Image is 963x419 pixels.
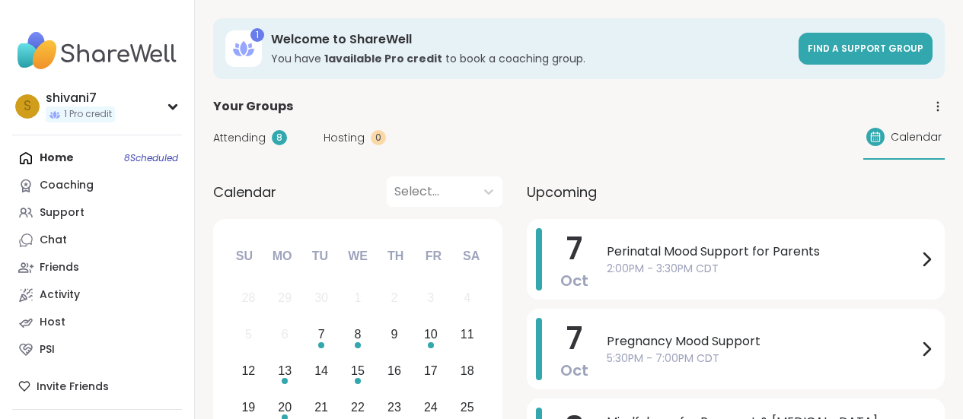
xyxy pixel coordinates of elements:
span: Pregnancy Mood Support [607,332,917,351]
div: Choose Wednesday, October 8th, 2025 [342,319,375,351]
div: We [341,240,375,273]
div: Choose Thursday, October 9th, 2025 [378,319,411,351]
div: 1 [250,28,264,42]
div: 10 [424,324,438,344]
span: 2:00PM - 3:30PM CDT [607,261,917,277]
span: 7 [566,227,582,270]
a: Coaching [12,172,182,199]
div: Not available Wednesday, October 1st, 2025 [342,282,375,315]
div: Not available Thursday, October 2nd, 2025 [378,282,411,315]
span: Calendar [891,129,942,145]
div: 7 [318,324,325,344]
span: 5:30PM - 7:00PM CDT [607,351,917,367]
span: Your Groups [213,97,293,116]
div: Invite Friends [12,373,182,400]
div: Not available Monday, October 6th, 2025 [269,319,301,351]
span: Hosting [324,130,365,146]
div: Choose Sunday, October 12th, 2025 [232,355,265,388]
div: PSI [40,342,55,357]
span: Calendar [213,182,276,202]
div: shivani7 [46,90,115,106]
div: 11 [461,324,474,344]
div: Not available Saturday, October 4th, 2025 [451,282,483,315]
div: 19 [241,397,255,417]
span: Upcoming [527,182,597,202]
a: Host [12,309,182,336]
b: 1 available Pro credit [324,51,442,66]
div: 29 [278,287,292,308]
div: Su [228,240,261,273]
div: Host [40,315,65,330]
div: Th [379,240,413,273]
div: Not available Monday, September 29th, 2025 [269,282,301,315]
div: Chat [40,233,67,248]
div: 24 [424,397,438,417]
span: Oct [560,270,588,291]
div: 8 [355,324,362,344]
a: Activity [12,281,182,309]
div: Choose Saturday, October 11th, 2025 [451,319,483,351]
div: Not available Friday, October 3rd, 2025 [414,282,447,315]
div: 1 [355,287,362,308]
div: Mo [265,240,298,273]
div: Support [40,205,85,221]
div: 3 [427,287,434,308]
div: Coaching [40,178,94,193]
div: Choose Thursday, October 16th, 2025 [378,355,411,388]
div: 30 [314,287,328,308]
div: Not available Tuesday, September 30th, 2025 [305,282,338,315]
div: Choose Wednesday, October 15th, 2025 [342,355,375,388]
div: 22 [351,397,365,417]
div: 12 [241,360,255,381]
div: 25 [461,397,474,417]
h3: You have to book a coaching group. [271,51,789,66]
div: Choose Tuesday, October 7th, 2025 [305,319,338,351]
span: Oct [560,360,588,381]
span: 1 Pro credit [64,108,112,121]
div: 2 [391,287,397,308]
div: 0 [371,130,386,145]
div: 14 [314,360,328,381]
div: Sa [454,240,488,273]
a: Support [12,199,182,227]
div: Choose Tuesday, October 14th, 2025 [305,355,338,388]
div: Choose Friday, October 17th, 2025 [414,355,447,388]
div: 6 [282,324,289,344]
a: PSI [12,336,182,363]
span: 7 [566,317,582,360]
div: Not available Sunday, October 5th, 2025 [232,319,265,351]
div: 23 [387,397,401,417]
div: 15 [351,360,365,381]
div: Not available Sunday, September 28th, 2025 [232,282,265,315]
div: 13 [278,360,292,381]
span: Attending [213,130,266,146]
h3: Welcome to ShareWell [271,31,789,48]
div: Choose Saturday, October 18th, 2025 [451,355,483,388]
div: 28 [241,287,255,308]
div: Friends [40,260,79,275]
span: Find a support group [808,42,923,55]
img: ShareWell Nav Logo [12,24,182,78]
div: 8 [272,130,287,145]
div: 21 [314,397,328,417]
div: 17 [424,360,438,381]
div: 20 [278,397,292,417]
div: Choose Monday, October 13th, 2025 [269,355,301,388]
a: Find a support group [799,33,933,65]
div: Activity [40,287,80,303]
a: Friends [12,254,182,281]
div: Choose Friday, October 10th, 2025 [414,319,447,351]
span: Perinatal Mood Support for Parents [607,243,917,261]
div: Tu [303,240,336,273]
span: s [24,97,31,116]
a: Chat [12,227,182,254]
div: 4 [464,287,470,308]
div: 9 [391,324,397,344]
div: 5 [245,324,252,344]
div: 18 [461,360,474,381]
div: 16 [387,360,401,381]
div: Fr [416,240,450,273]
